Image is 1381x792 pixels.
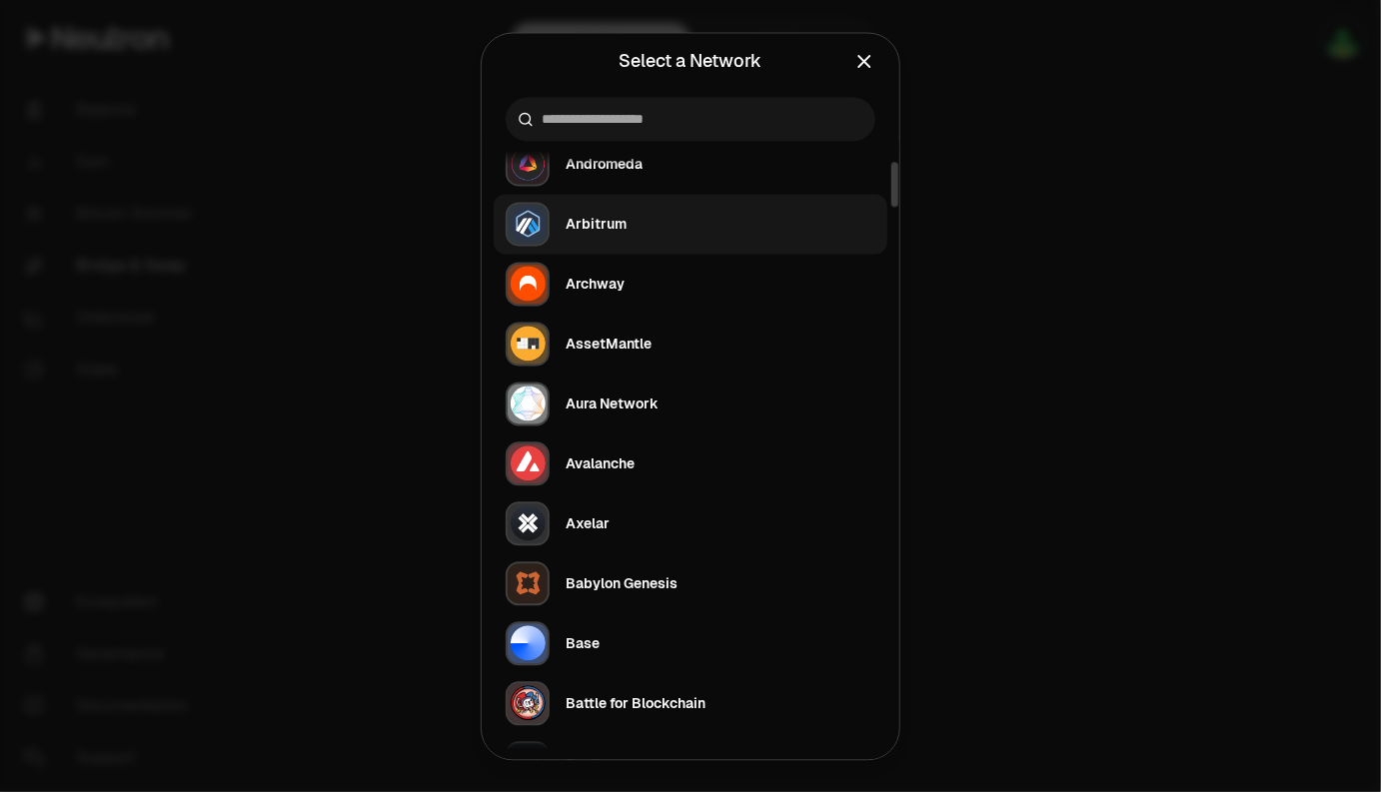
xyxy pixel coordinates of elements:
[494,613,887,673] button: Base LogoBase LogoBase
[566,394,659,413] div: Aura Network
[494,673,887,733] button: Battle for Blockchain LogoBattle for Blockchain LogoBattle for Blockchain
[566,214,627,234] div: Arbitrum
[511,387,546,421] img: Aura Network Logo
[511,327,546,362] img: AssetMantle Logo
[511,686,546,721] img: Battle for Blockchain Logo
[494,194,887,254] button: Arbitrum LogoArbitrum LogoArbitrum
[620,47,762,75] div: Select a Network
[511,446,546,481] img: Avalanche Logo
[494,314,887,374] button: AssetMantle LogoAssetMantle LogoAssetMantle
[511,147,546,182] img: Andromeda Logo
[566,633,600,653] div: Base
[511,626,546,661] img: Base Logo
[494,374,887,433] button: Aura Network LogoAura Network LogoAura Network
[566,274,625,294] div: Archway
[566,573,678,593] div: Babylon Genesis
[566,753,616,773] div: BeeZee
[566,334,652,354] div: AssetMantle
[511,746,546,781] img: BeeZee Logo
[494,433,887,493] button: Avalanche LogoAvalanche LogoAvalanche
[494,254,887,314] button: Archway LogoArchway LogoArchway
[494,553,887,613] button: Babylon Genesis LogoBabylon Genesis LogoBabylon Genesis
[566,693,705,713] div: Battle for Blockchain
[511,207,546,242] img: Arbitrum Logo
[511,566,546,601] img: Babylon Genesis Logo
[566,154,643,174] div: Andromeda
[494,493,887,553] button: Axelar LogoAxelar LogoAxelar
[511,506,546,541] img: Axelar Logo
[853,47,875,75] button: Close
[566,513,610,533] div: Axelar
[511,267,546,302] img: Archway Logo
[566,453,635,473] div: Avalanche
[494,134,887,194] button: Andromeda LogoAndromeda LogoAndromeda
